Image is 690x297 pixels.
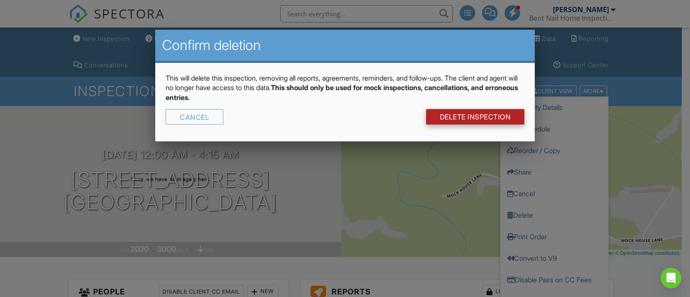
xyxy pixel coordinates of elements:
[162,37,528,54] h2: Confirm deletion
[166,109,223,125] div: Cancel
[166,73,524,102] p: This will delete this inspection, removing all reports, agreements, reminders, and follow-ups. Th...
[166,83,518,101] strong: This should only be used for mock inspections, cancellations, and erroneous entries.
[426,109,525,125] a: DELETE Inspection
[661,268,681,288] div: Open Intercom Messenger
